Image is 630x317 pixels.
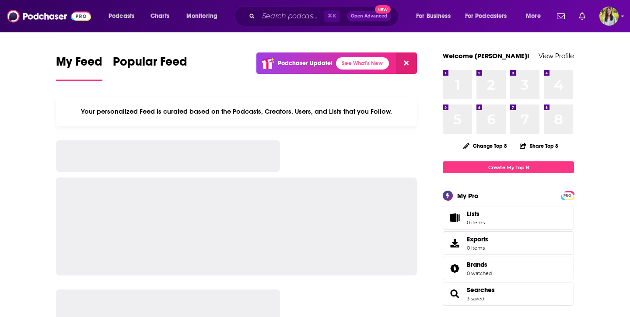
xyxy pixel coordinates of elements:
[465,10,507,22] span: For Podcasters
[324,10,340,22] span: ⌘ K
[56,54,102,74] span: My Feed
[467,270,492,276] a: 0 watched
[467,286,495,294] a: Searches
[410,9,462,23] button: open menu
[467,235,488,243] span: Exports
[519,137,559,154] button: Share Top 8
[347,11,391,21] button: Open AdvancedNew
[599,7,619,26] button: Show profile menu
[467,296,484,302] a: 3 saved
[443,52,529,60] a: Welcome [PERSON_NAME]!
[259,9,324,23] input: Search podcasts, credits, & more...
[443,282,574,306] span: Searches
[336,57,389,70] a: See What's New
[351,14,387,18] span: Open Advanced
[145,9,175,23] a: Charts
[443,161,574,173] a: Create My Top 8
[467,261,492,268] a: Brands
[467,219,485,226] span: 0 items
[526,10,541,22] span: More
[7,8,91,24] img: Podchaser - Follow, Share and Rate Podcasts
[186,10,217,22] span: Monitoring
[108,10,134,22] span: Podcasts
[375,5,391,14] span: New
[446,262,463,275] a: Brands
[467,210,479,218] span: Lists
[467,261,487,268] span: Brands
[243,6,407,26] div: Search podcasts, credits, & more...
[56,97,417,126] div: Your personalized Feed is curated based on the Podcasts, Creators, Users, and Lists that you Follow.
[467,210,485,218] span: Lists
[443,206,574,230] a: Lists
[458,140,512,151] button: Change Top 8
[539,52,574,60] a: View Profile
[443,257,574,280] span: Brands
[459,9,520,23] button: open menu
[553,9,568,24] a: Show notifications dropdown
[180,9,229,23] button: open menu
[467,245,488,251] span: 0 items
[443,231,574,255] a: Exports
[562,192,573,199] a: PRO
[102,9,146,23] button: open menu
[113,54,187,74] span: Popular Feed
[599,7,619,26] span: Logged in as meaghanyoungblood
[520,9,552,23] button: open menu
[457,192,479,200] div: My Pro
[575,9,589,24] a: Show notifications dropdown
[446,237,463,249] span: Exports
[446,212,463,224] span: Lists
[150,10,169,22] span: Charts
[278,59,332,67] p: Podchaser Update!
[599,7,619,26] img: User Profile
[446,288,463,300] a: Searches
[416,10,451,22] span: For Business
[56,54,102,81] a: My Feed
[562,192,573,199] span: PRO
[113,54,187,81] a: Popular Feed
